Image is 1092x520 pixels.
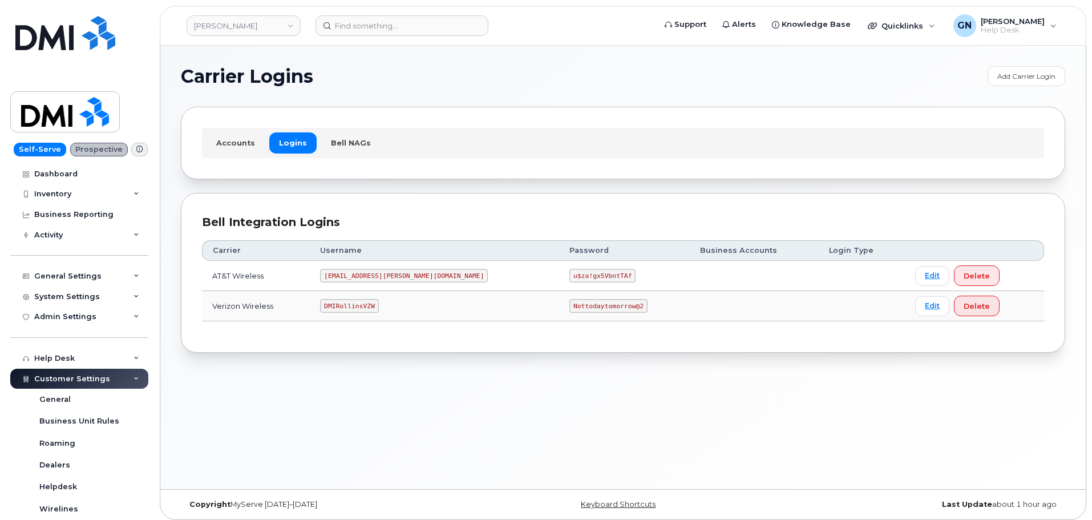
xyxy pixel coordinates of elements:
[189,500,230,509] strong: Copyright
[569,269,636,283] code: u$za!gx5VbntTAf
[954,296,1000,316] button: Delete
[581,500,656,509] a: Keyboard Shortcuts
[988,66,1065,86] a: Add Carrier Login
[321,132,381,153] a: Bell NAGs
[954,265,1000,286] button: Delete
[915,266,949,286] a: Edit
[964,271,990,281] span: Delete
[819,240,905,261] th: Login Type
[770,500,1065,509] div: about 1 hour ago
[202,214,1044,231] div: Bell Integration Logins
[320,299,378,313] code: DMIRollinsVZW
[310,240,559,261] th: Username
[202,291,310,321] td: Verizon Wireless
[202,261,310,291] td: AT&T Wireless
[964,301,990,312] span: Delete
[559,240,689,261] th: Password
[942,500,992,509] strong: Last Update
[569,299,647,313] code: Nottodaytomorrow@2
[269,132,317,153] a: Logins
[181,68,313,85] span: Carrier Logins
[915,296,949,316] a: Edit
[690,240,819,261] th: Business Accounts
[207,132,265,153] a: Accounts
[181,500,476,509] div: MyServe [DATE]–[DATE]
[320,269,488,283] code: [EMAIL_ADDRESS][PERSON_NAME][DOMAIN_NAME]
[202,240,310,261] th: Carrier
